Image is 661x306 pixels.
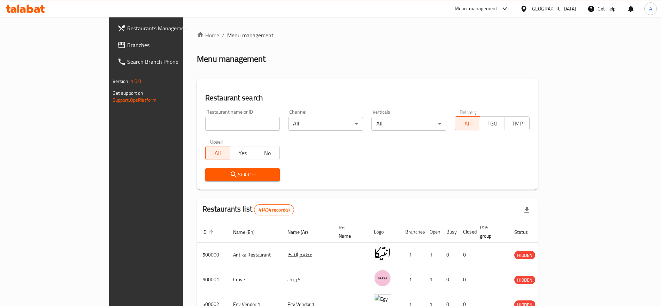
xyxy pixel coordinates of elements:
h2: Menu management [197,53,266,64]
span: TMP [508,118,527,129]
button: TMP [505,116,530,130]
li: / [222,31,224,39]
button: All [455,116,480,130]
span: A [649,5,652,13]
label: Upsell [210,139,223,144]
span: Search Branch Phone [127,58,214,66]
div: Total records count [254,204,294,215]
span: ID [202,228,216,236]
span: Get support on: [113,89,145,98]
div: All [288,117,363,131]
img: Crave [374,269,391,287]
img: Antika Restaurant [374,245,391,262]
div: All [371,117,446,131]
a: Support.OpsPlatform [113,95,157,105]
th: Busy [441,221,458,243]
label: Delivery [460,109,477,114]
td: 0 [441,267,458,292]
a: Restaurants Management [112,20,220,37]
span: HIDDEN [514,251,535,259]
th: Open [424,221,441,243]
a: Search Branch Phone [112,53,220,70]
td: 1 [400,243,424,267]
span: Restaurants Management [127,24,214,32]
td: مطعم أنتيكا [282,243,333,267]
span: Name (Ar) [287,228,317,236]
span: HIDDEN [514,276,535,284]
th: Closed [458,221,474,243]
span: Branches [127,41,214,49]
div: [GEOGRAPHIC_DATA] [530,5,576,13]
td: 0 [441,243,458,267]
span: Ref. Name [339,223,360,240]
td: 0 [458,267,474,292]
td: 1 [424,267,441,292]
button: Yes [230,146,255,160]
button: All [205,146,230,160]
a: Branches [112,37,220,53]
span: Version: [113,77,130,86]
span: POS group [480,223,500,240]
td: كرييف [282,267,333,292]
span: Status [514,228,537,236]
th: Branches [400,221,424,243]
td: 0 [458,243,474,267]
span: Search [211,170,275,179]
div: Menu-management [455,5,498,13]
span: 41434 record(s) [254,207,294,213]
span: Yes [233,148,252,158]
span: Name (En) [233,228,264,236]
span: All [458,118,477,129]
td: 1 [424,243,441,267]
th: Logo [368,221,400,243]
button: No [255,146,280,160]
div: Export file [518,201,535,218]
h2: Restaurants list [202,204,294,215]
span: TGO [483,118,502,129]
span: All [208,148,228,158]
td: Crave [228,267,282,292]
span: Menu management [227,31,274,39]
input: Search for restaurant name or ID.. [205,117,280,131]
button: TGO [480,116,505,130]
span: No [258,148,277,158]
button: Search [205,168,280,181]
td: Antika Restaurant [228,243,282,267]
h2: Restaurant search [205,93,530,103]
td: 1 [400,267,424,292]
nav: breadcrumb [197,31,538,39]
span: 1.0.0 [131,77,141,86]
